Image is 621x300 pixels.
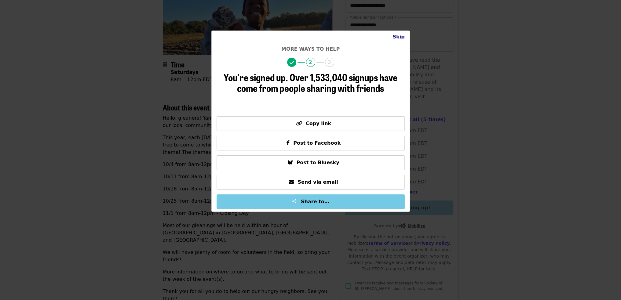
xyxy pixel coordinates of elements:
i: check icon [290,60,294,66]
span: More ways to help [281,46,340,52]
span: 2 [306,58,315,67]
i: link icon [296,121,302,126]
span: Send via email [298,179,338,185]
button: Send via email [217,175,405,190]
span: Post to Facebook [293,140,341,146]
span: Share to… [301,199,329,204]
button: Post to Facebook [217,136,405,150]
i: facebook-f icon [287,140,290,146]
button: Close [388,31,409,43]
span: 3 [325,58,334,67]
img: Share [292,199,297,204]
span: Post to Bluesky [296,160,339,165]
button: Post to Bluesky [217,155,405,170]
button: Share to… [217,194,405,209]
button: Copy link [217,116,405,131]
i: envelope icon [289,179,294,185]
span: Over 1,533,040 signups have come from people sharing with friends [237,70,397,95]
span: Copy link [306,121,331,126]
i: bluesky icon [288,160,293,165]
span: You're signed up. [224,70,288,84]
